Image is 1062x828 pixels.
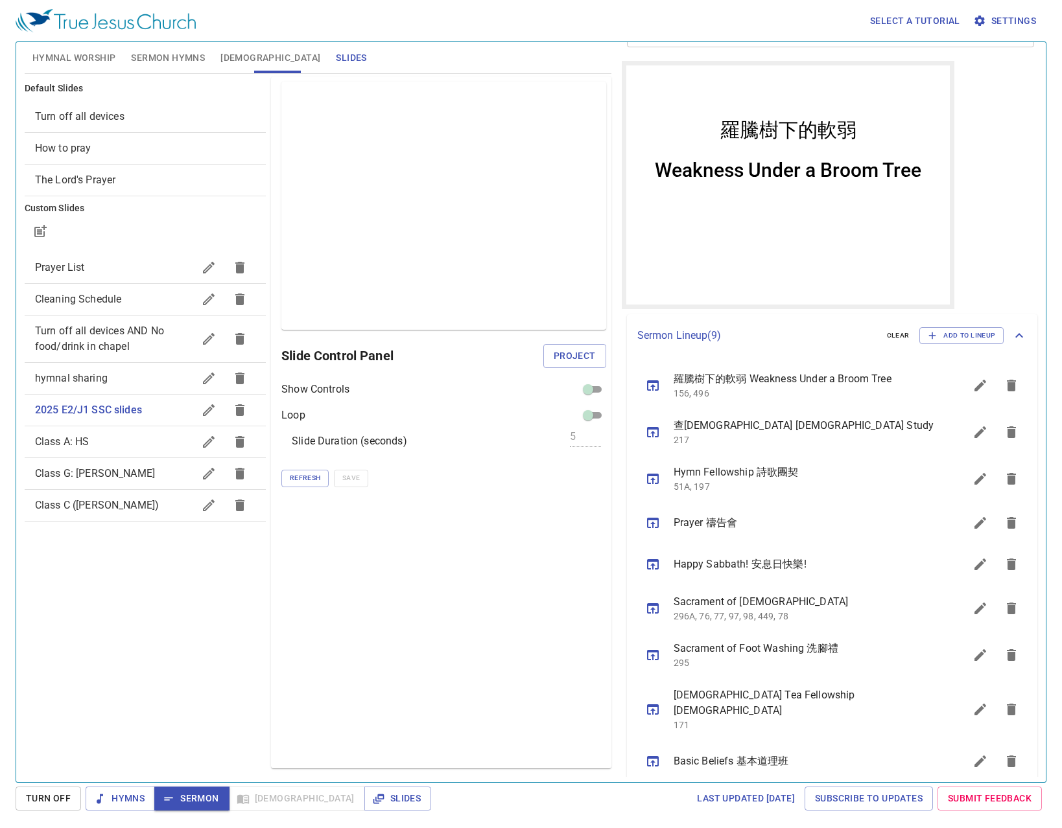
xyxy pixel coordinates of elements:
[35,372,108,384] span: hymnal sharing
[674,594,934,610] span: Sacrament of [DEMOGRAPHIC_DATA]
[627,314,1038,357] div: Sermon Lineup(9)clearAdd to Lineup
[35,261,85,273] span: Prayer List
[35,110,124,122] span: [object Object]
[674,656,934,669] p: 295
[220,50,320,66] span: [DEMOGRAPHIC_DATA]
[32,50,116,66] span: Hymnal Worship
[35,293,122,305] span: Cleaning Schedule
[25,82,266,96] h6: Default Slides
[25,284,266,315] div: Cleaning Schedule
[674,610,934,623] p: 296A, 76, 77, 97, 98, 449, 78
[25,252,266,283] div: Prayer List
[887,330,910,341] span: clear
[25,201,266,216] h6: Custom Slides
[35,174,116,186] span: [object Object]
[25,165,266,196] div: The Lord's Prayer
[154,787,229,811] button: Sermon
[25,458,266,489] div: Class G: [PERSON_NAME]
[35,404,142,416] span: 2025 E2/J1 SSC slides
[971,9,1041,33] button: Settings
[96,790,145,807] span: Hymns
[627,357,1038,787] ul: sermon lineup list
[25,363,266,394] div: hymnal sharing
[25,101,266,132] div: Turn off all devices
[35,435,89,448] span: Class A: HS
[25,133,266,164] div: How to pray
[938,787,1042,811] a: Submit Feedback
[674,387,934,400] p: 156, 496
[674,719,934,731] p: 171
[16,787,81,811] button: Turn Off
[674,433,934,446] p: 217
[870,13,960,29] span: Select a tutorial
[35,325,164,352] span: Turn off all devices AND No food/drink in chapel
[35,142,91,154] span: [object Object]
[86,787,155,811] button: Hymns
[674,687,934,719] span: [DEMOGRAPHIC_DATA] Tea Fellowship [DEMOGRAPHIC_DATA]
[281,382,349,397] p: Show Controls
[674,371,934,387] span: 羅騰樹下的軟弱 Weakness Under a Broom Tree
[622,61,954,309] iframe: from-child
[281,408,305,423] p: Loop
[637,328,877,343] p: Sermon Lineup ( 9 )
[674,418,934,433] span: 查[DEMOGRAPHIC_DATA] [DEMOGRAPHIC_DATA] Study
[674,557,934,572] span: Happy Sabbath! 安息日快樂!
[165,790,218,807] span: Sermon
[292,433,407,449] p: Slide Duration (seconds)
[281,470,329,487] button: Refresh
[26,790,71,807] span: Turn Off
[25,426,266,457] div: Class A: HS
[554,348,596,364] span: Project
[919,327,1004,344] button: Add to Lineup
[336,50,366,66] span: Slides
[674,465,934,480] span: Hymn Fellowship 詩歌團契
[815,790,923,807] span: Subscribe to Updates
[16,9,196,32] img: True Jesus Church
[674,641,934,656] span: Sacrament of Foot Washing 洗腳禮
[928,330,995,341] span: Add to Lineup
[697,790,795,807] span: Last updated [DATE]
[35,499,159,511] span: Class C (Wang)
[674,515,934,531] span: Prayer 禱告會
[25,395,266,426] div: 2025 E2/J1 SSC slides
[692,787,800,811] a: Last updated [DATE]
[25,490,266,521] div: Class C ([PERSON_NAME])
[290,472,320,484] span: Refresh
[948,790,1032,807] span: Submit Feedback
[865,9,965,33] button: Select a tutorial
[281,345,543,366] h6: Slide Control Panel
[35,467,155,479] span: Class G: Elijah
[375,790,421,807] span: Slides
[364,787,431,811] button: Slides
[879,328,917,343] button: clear
[674,480,934,493] p: 51A, 197
[25,316,266,362] div: Turn off all devices AND No food/drink in chapel
[976,13,1036,29] span: Settings
[543,344,606,368] button: Project
[131,50,205,66] span: Sermon Hymns
[805,787,933,811] a: Subscribe to Updates
[674,753,934,769] span: Basic Beliefs 基本道理班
